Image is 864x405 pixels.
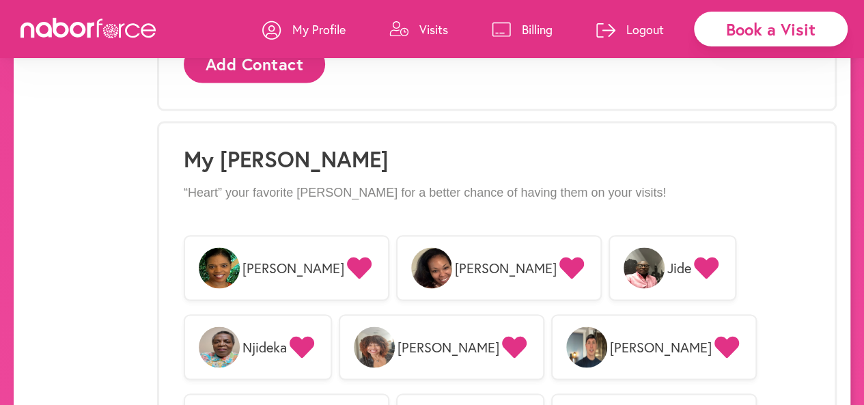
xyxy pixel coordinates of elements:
a: Logout [596,9,664,50]
img: 8DXqsl7yRewYd3BE9IZU [199,247,240,288]
img: VFvZWeuBTW255Lwmk9jk [624,247,665,288]
span: [PERSON_NAME] [455,260,557,276]
p: Billing [522,21,553,38]
img: Y74s3TRMWgySASoaxa2w [199,326,240,367]
span: [PERSON_NAME] [242,260,344,276]
button: Add Contact [184,45,325,83]
span: Jide [667,260,691,276]
a: My Profile [262,9,346,50]
a: Billing [492,9,553,50]
a: Visits [389,9,448,50]
p: Visits [419,21,448,38]
span: Njideka [242,339,287,355]
img: RrZ5n7UBQHqyBFW77Di8 [566,326,607,367]
span: [PERSON_NAME] [610,339,712,355]
p: My Profile [292,21,346,38]
span: [PERSON_NAME] [398,339,499,355]
p: “Heart” your favorite [PERSON_NAME] for a better chance of having them on your visits! [184,186,810,201]
img: 9Ti3LJFVSq6pxG0cKrW7 [411,247,452,288]
div: Book a Visit [694,12,848,46]
h1: My [PERSON_NAME] [184,146,810,172]
p: Logout [626,21,664,38]
img: REQdiEYAT36rAokOIrC1 [354,326,395,367]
